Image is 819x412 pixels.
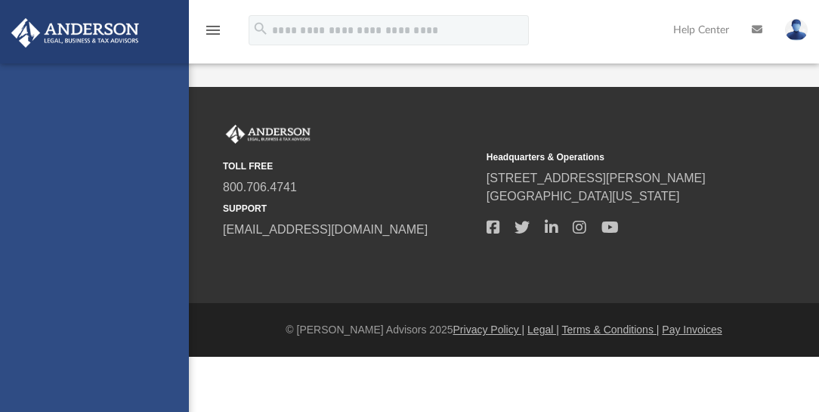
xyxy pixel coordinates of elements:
small: TOLL FREE [223,160,476,173]
a: Pay Invoices [662,324,722,336]
a: [STREET_ADDRESS][PERSON_NAME] [487,172,706,184]
a: Terms & Conditions | [562,324,660,336]
small: SUPPORT [223,202,476,215]
div: © [PERSON_NAME] Advisors 2025 [189,322,819,338]
img: Anderson Advisors Platinum Portal [7,18,144,48]
img: Anderson Advisors Platinum Portal [223,125,314,144]
a: 800.706.4741 [223,181,297,194]
i: menu [204,21,222,39]
a: Legal | [527,324,559,336]
small: Headquarters & Operations [487,150,740,164]
a: menu [204,29,222,39]
i: search [252,20,269,37]
img: User Pic [785,19,808,41]
a: [EMAIL_ADDRESS][DOMAIN_NAME] [223,223,428,236]
a: [GEOGRAPHIC_DATA][US_STATE] [487,190,680,203]
a: Privacy Policy | [453,324,525,336]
